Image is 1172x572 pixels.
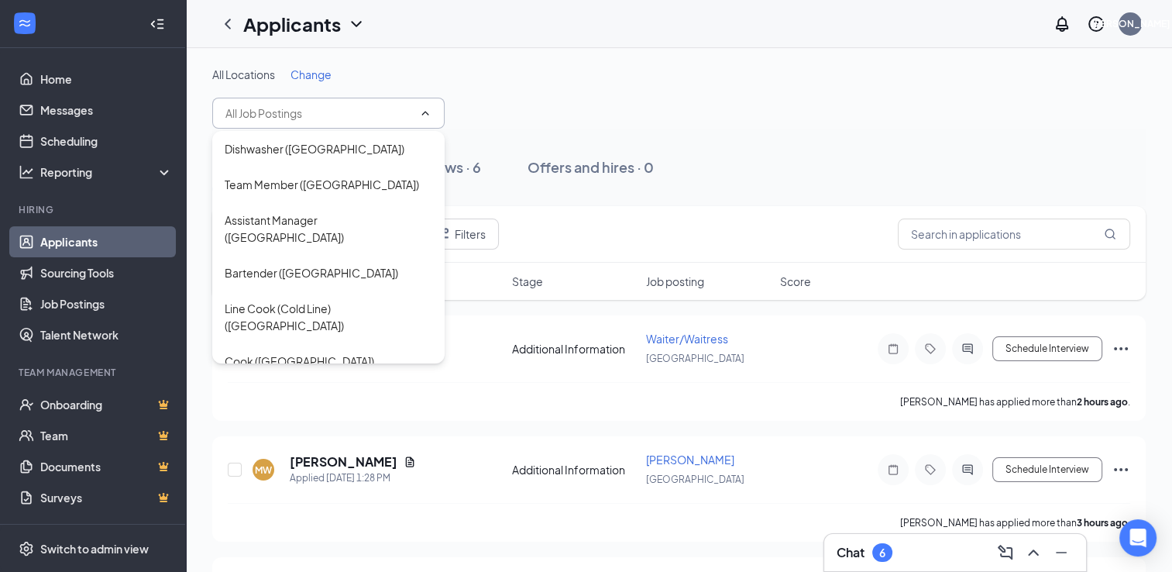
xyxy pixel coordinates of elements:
[347,15,366,33] svg: ChevronDown
[40,420,173,451] a: TeamCrown
[921,343,940,355] svg: Tag
[646,453,734,467] span: [PERSON_NAME]
[243,11,341,37] h1: Applicants
[17,16,33,31] svg: WorkstreamLogo
[898,219,1130,250] input: Search in applications
[646,274,704,289] span: Job posting
[212,67,275,81] span: All Locations
[225,140,404,157] div: Dishwasher ([GEOGRAPHIC_DATA])
[921,463,940,476] svg: Tag
[884,343,902,355] svg: Note
[646,353,744,364] span: [GEOGRAPHIC_DATA]
[993,540,1018,565] button: ComposeMessage
[1087,15,1105,33] svg: QuestionInfo
[19,203,170,216] div: Hiring
[40,482,173,513] a: SurveysCrown
[1021,540,1046,565] button: ChevronUp
[996,543,1015,562] svg: ComposeMessage
[512,341,637,357] div: Additional Information
[19,164,34,180] svg: Analysis
[218,15,237,33] svg: ChevronLeft
[225,212,432,246] div: Assistant Manager ([GEOGRAPHIC_DATA])
[884,463,902,476] svg: Note
[404,456,416,468] svg: Document
[1053,15,1071,33] svg: Notifications
[40,95,173,126] a: Messages
[1112,460,1130,479] svg: Ellipses
[225,300,432,334] div: Line Cook (Cold Line) ([GEOGRAPHIC_DATA])
[290,67,332,81] span: Change
[225,105,413,122] input: All Job Postings
[225,176,419,193] div: Team Member ([GEOGRAPHIC_DATA])
[512,274,543,289] span: Stage
[1077,396,1128,408] b: 2 hours ago
[958,463,977,476] svg: ActiveChat
[40,541,149,556] div: Switch to admin view
[420,219,499,250] button: Filter Filters
[646,332,728,346] span: Waiter/Waitress
[992,336,1102,361] button: Schedule Interview
[512,462,637,477] div: Additional Information
[40,126,173,157] a: Scheduling
[1112,339,1130,358] svg: Ellipses
[958,343,977,355] svg: ActiveChat
[837,544,864,561] h3: Chat
[150,16,165,32] svg: Collapse
[40,288,173,319] a: Job Postings
[528,157,654,177] div: Offers and hires · 0
[19,541,34,556] svg: Settings
[19,366,170,379] div: Team Management
[290,470,416,486] div: Applied [DATE] 1:28 PM
[255,463,272,477] div: MW
[40,226,173,257] a: Applicants
[290,453,397,470] h5: [PERSON_NAME]
[1049,540,1074,565] button: Minimize
[419,107,431,119] svg: ChevronUp
[40,451,173,482] a: DocumentsCrown
[900,516,1130,529] p: [PERSON_NAME] has applied more than .
[225,264,398,281] div: Bartender ([GEOGRAPHIC_DATA])
[40,257,173,288] a: Sourcing Tools
[1104,228,1116,240] svg: MagnifyingGlass
[992,457,1102,482] button: Schedule Interview
[780,274,811,289] span: Score
[1052,543,1071,562] svg: Minimize
[40,164,174,180] div: Reporting
[1091,17,1170,30] div: [PERSON_NAME]
[40,389,173,420] a: OnboardingCrown
[1077,517,1128,529] b: 3 hours ago
[40,64,173,95] a: Home
[1119,519,1157,556] div: Open Intercom Messenger
[900,395,1130,408] p: [PERSON_NAME] has applied more than .
[879,546,885,560] div: 6
[225,353,374,370] div: Cook ([GEOGRAPHIC_DATA])
[646,474,744,485] span: [GEOGRAPHIC_DATA]
[40,319,173,350] a: Talent Network
[1024,543,1043,562] svg: ChevronUp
